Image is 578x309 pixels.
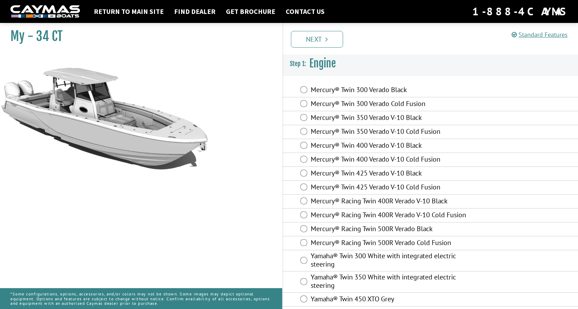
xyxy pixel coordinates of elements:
[10,29,265,44] h1: My - 34 CT
[472,4,568,19] div: 1-888-4CAYMAS
[311,169,471,179] label: Mercury® Twin 425 Verado V-10 Black
[311,155,471,165] label: Mercury® Twin 400 Verado V-10 Cold Fusion
[311,225,471,235] label: Mercury® Racing Twin 500R Verado Black
[512,31,568,39] a: Standard Features
[311,295,471,305] label: Yamaha® Twin 450 XTO Grey
[311,273,471,291] label: Yamaha® Twin 350 White with integrated electric steering
[311,86,471,96] label: Mercury® Twin 300 Verado Black
[291,31,343,48] a: Next
[282,7,328,16] a: Contact Us
[311,183,471,193] label: Mercury® Twin 425 Verado V-10 Cold Fusion
[311,113,471,123] label: Mercury® Twin 350 Verado V-10 Black
[311,127,471,137] label: Mercury® Twin 350 Verado V-10 Cold Fusion
[311,99,471,109] label: Mercury® Twin 300 Verado Cold Fusion
[222,7,279,16] a: Get Brochure
[311,197,471,207] label: Mercury® Racing Twin 400R Verado V-10 Black
[311,141,471,151] label: Mercury® Twin 400 Verado V-10 Black
[171,7,219,16] a: Find Dealer
[10,5,80,18] img: white-logo-c9c8dbefe5ff5ceceb0f0178aa75bf4bb51f6bca0971e226c86eb53dfe498488.png
[90,7,167,16] a: Return to main site
[311,252,471,270] label: Yamaha® Twin 300 White with integrated electric steering
[10,288,272,309] p: *Some configurations, options, accessories, and/or colors may not be shown. Some images may depic...
[311,238,471,249] label: Mercury® Racing Twin 500R Verado Cold Fusion
[311,211,471,221] label: Mercury® Racing Twin 400R Verado V-10 Cold Fusion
